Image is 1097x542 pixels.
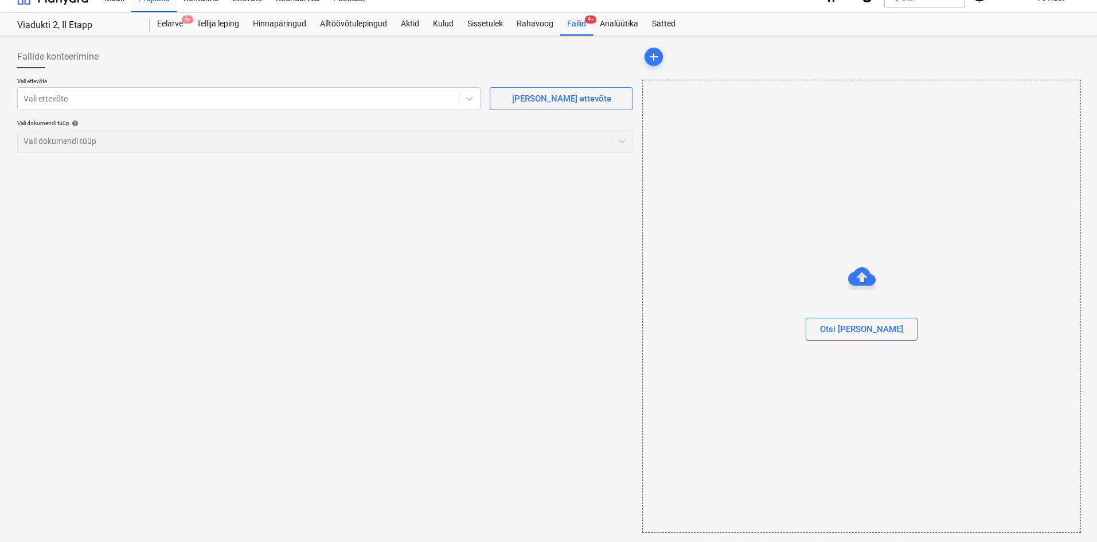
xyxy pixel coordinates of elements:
[460,13,510,36] a: Sissetulek
[647,50,661,64] span: add
[490,87,633,110] button: [PERSON_NAME] ettevõte
[17,20,136,32] div: Viadukti 2, II Etapp
[806,318,918,341] button: Otsi [PERSON_NAME]
[17,77,481,87] p: Vali ettevõte
[150,13,190,36] div: Eelarve
[394,13,426,36] a: Aktid
[642,80,1081,533] div: Otsi [PERSON_NAME]
[426,13,460,36] a: Kulud
[560,13,593,36] div: Failid
[17,119,633,127] div: Vali dokumendi tüüp
[150,13,190,36] a: Eelarve9+
[182,15,193,24] span: 9+
[1040,487,1097,542] div: Vestlusvidin
[560,13,593,36] a: Failid9+
[246,13,313,36] a: Hinnapäringud
[585,15,596,24] span: 9+
[1040,487,1097,542] iframe: Chat Widget
[512,91,611,106] div: [PERSON_NAME] ettevõte
[820,322,903,337] div: Otsi [PERSON_NAME]
[593,13,645,36] a: Analüütika
[190,13,246,36] a: Tellija leping
[510,13,560,36] a: Rahavoog
[313,13,394,36] a: Alltöövõtulepingud
[69,120,79,127] span: help
[645,13,682,36] a: Sätted
[17,50,99,64] span: Failide konteerimine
